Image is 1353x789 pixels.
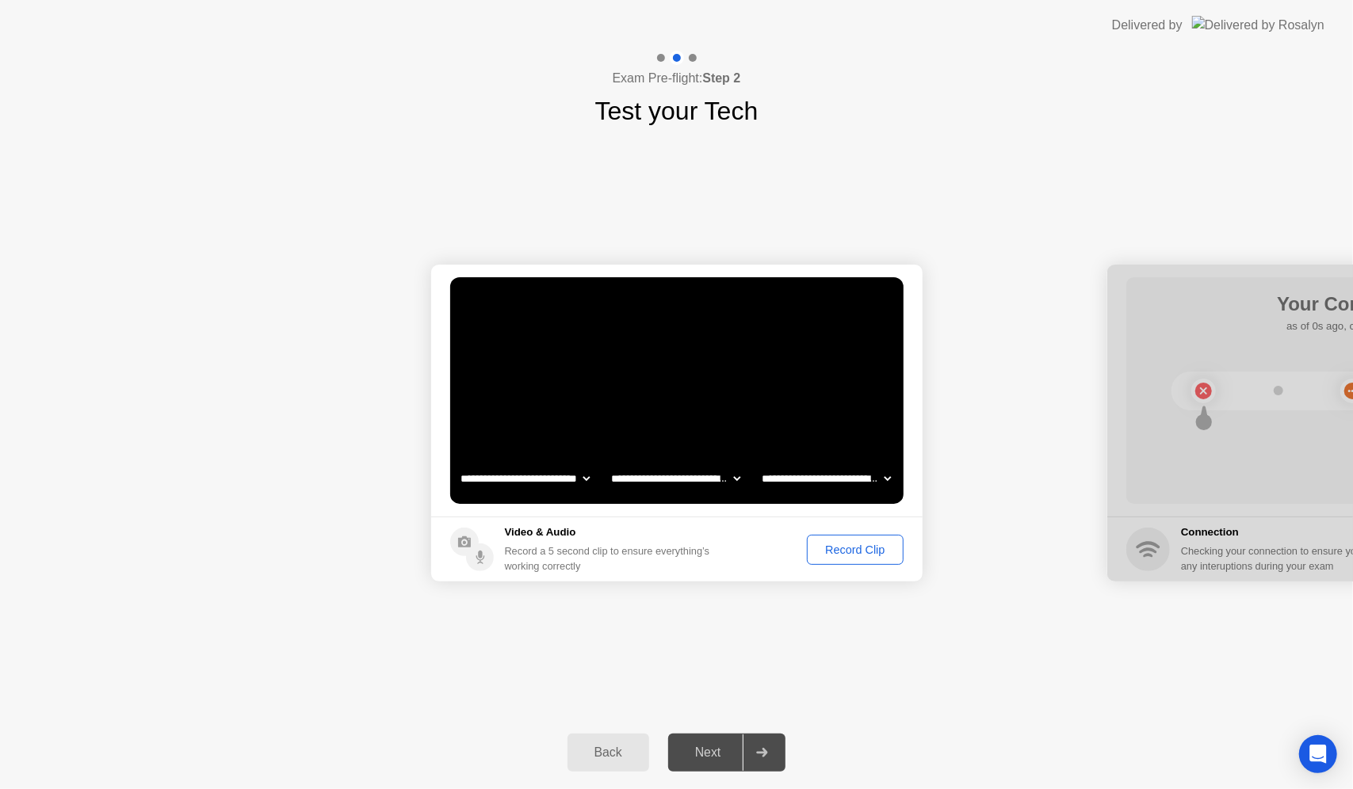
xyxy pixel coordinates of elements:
[595,92,759,130] h1: Test your Tech
[673,745,743,760] div: Next
[505,524,717,540] h5: Video & Audio
[759,463,894,494] select: Available microphones
[668,734,786,772] button: Next
[807,535,903,565] button: Record Clip
[608,463,743,494] select: Available speakers
[1112,16,1183,35] div: Delivered by
[702,71,740,85] b: Step 2
[812,543,897,556] div: Record Clip
[1192,16,1324,34] img: Delivered by Rosalyn
[568,734,649,772] button: Back
[457,463,593,494] select: Available cameras
[1299,735,1337,773] div: Open Intercom Messenger
[572,745,644,760] div: Back
[505,543,717,574] div: Record a 5 second clip to ensure everything’s working correctly
[613,69,741,88] h4: Exam Pre-flight:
